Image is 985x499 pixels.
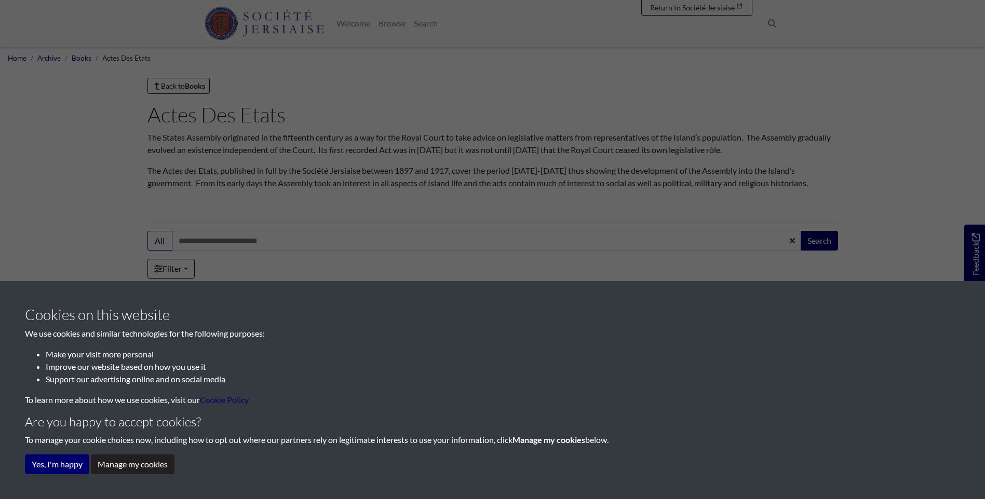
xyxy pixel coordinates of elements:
[25,394,960,406] p: To learn more about how we use cookies, visit our
[25,306,960,324] h3: Cookies on this website
[91,454,174,474] button: Manage my cookies
[25,414,960,429] h4: Are you happy to accept cookies?
[46,361,960,373] li: Improve our website based on how you use it
[25,434,960,446] p: To manage your cookie choices now, including how to opt out where our partners rely on legitimate...
[46,373,960,385] li: Support our advertising online and on social media
[200,395,249,405] a: learn more about cookies
[46,348,960,361] li: Make your visit more personal
[25,454,89,474] button: Yes, I'm happy
[25,327,960,340] p: We use cookies and similar technologies for the following purposes:
[512,435,585,445] strong: Manage my cookies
